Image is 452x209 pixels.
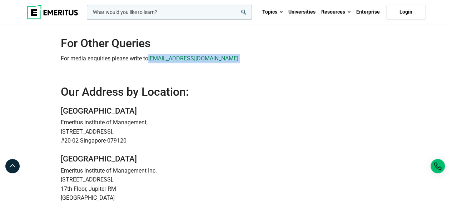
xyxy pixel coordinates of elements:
p: 17th Floor, Jupiter RM [61,184,391,194]
h3: [GEOGRAPHIC_DATA] [61,106,391,116]
p: For media enquiries please write to . [61,54,391,63]
h2: Our Address by Location: [61,85,391,99]
p: [STREET_ADDRESS],. [61,127,391,136]
h3: [GEOGRAPHIC_DATA] [61,154,391,164]
a: Login [386,5,426,20]
p: Emeritus Institute of Management Inc. [61,166,391,175]
a: [EMAIL_ADDRESS][DOMAIN_NAME] [148,54,238,63]
p: Emeritus Institute of Management, [61,118,391,127]
input: woocommerce-product-search-field-0 [87,5,252,20]
h2: For Other Queries [61,36,391,50]
p: [GEOGRAPHIC_DATA] [61,193,391,203]
p: [STREET_ADDRESS], [61,175,391,184]
p: #20-02 Singapore-079120 [61,136,391,145]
